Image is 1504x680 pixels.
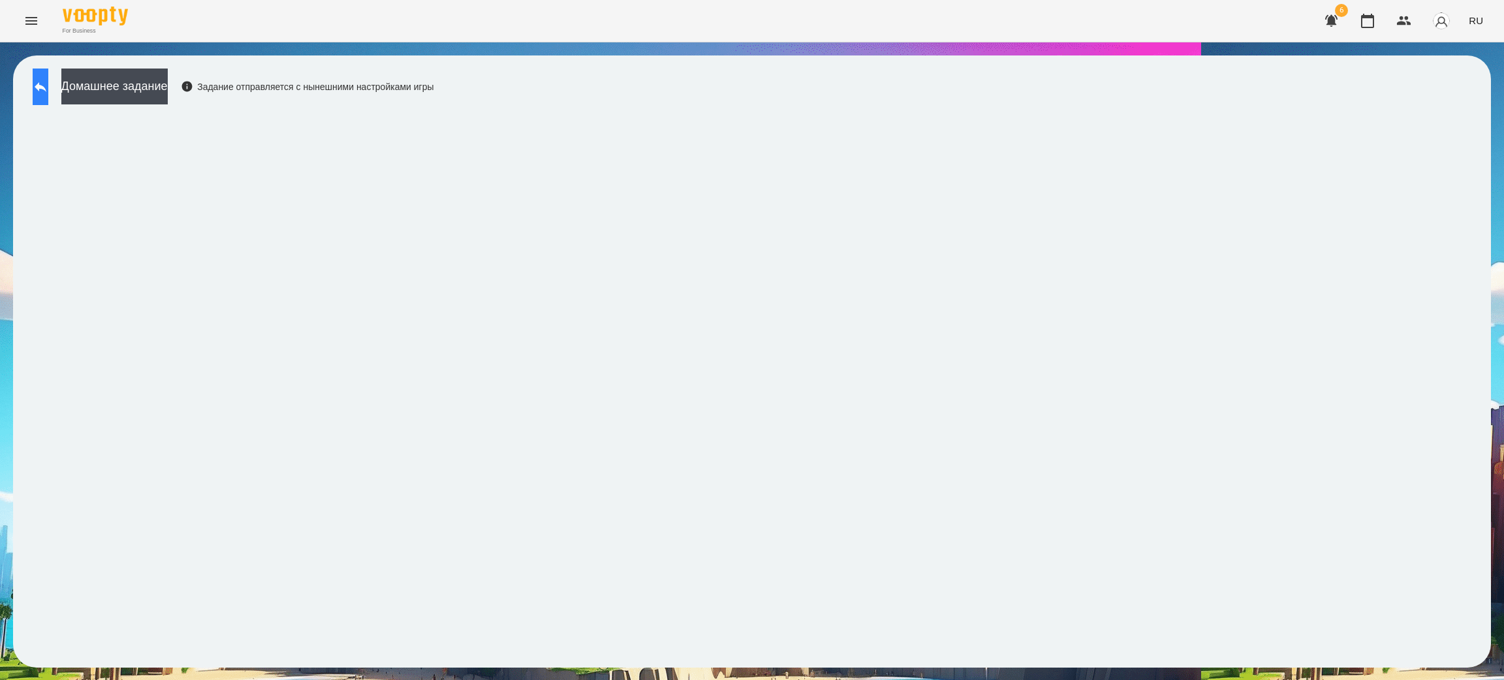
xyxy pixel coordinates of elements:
[1469,14,1483,27] span: RU
[1432,12,1450,30] img: avatar_s.png
[1464,8,1488,33] button: RU
[16,5,47,37] button: Menu
[1335,4,1348,17] span: 6
[63,7,128,25] img: Voopty Logo
[181,80,434,93] div: Задание отправляется с нынешними настройками игры
[61,69,168,104] button: Домашнее задание
[63,27,128,35] span: For Business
